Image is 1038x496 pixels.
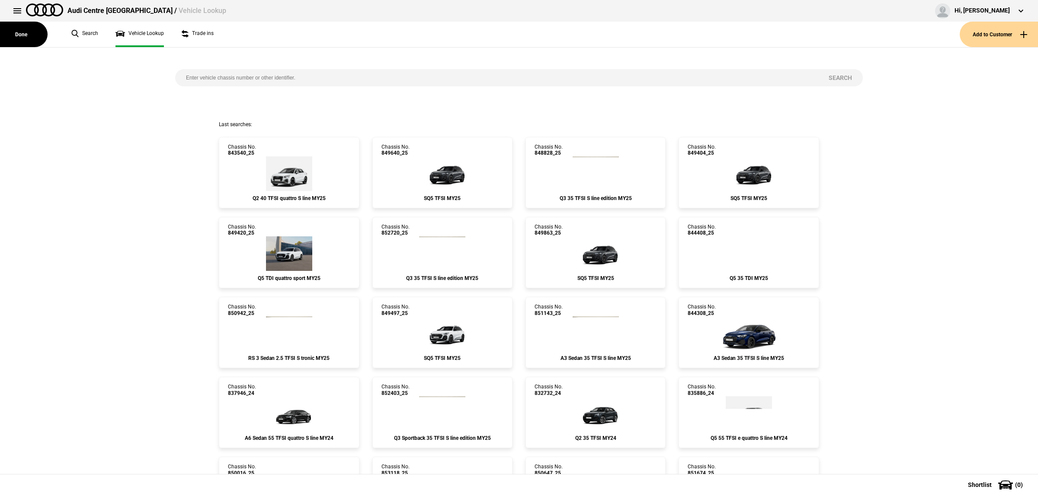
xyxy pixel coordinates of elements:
div: Q3 35 TFSI S line edition MY25 [381,275,503,281]
div: Chassis No. [381,384,410,396]
div: Chassis No. [688,464,716,476]
span: 843540_25 [228,150,256,156]
img: Audi_8YMCYG_25_EI_0E0E_WBX_3FB_3L5_WXC_WXC-1_PWL_PY5_PYY_U35_(Nadin:_3FB_3L5_C56_PWL_PY5_PYY_U35_... [573,316,619,351]
span: 837946_24 [228,390,256,396]
span: 850942_25 [228,310,256,316]
img: Audi_GUBS5Y_25S_GX_6Y6Y_PAH_5MK_WA2_6FJ_53A_PYH_PWO_(Nadin:_53A_5MK_6FJ_C56_PAH_PWO_PYH_WA2)_ext.png [416,156,468,191]
button: Search [818,69,863,86]
img: Audi_GUBS5Y_25S_GX_6Y6Y_PAH_WA2_6FJ_53A_PYH_PWO_5MK_(Nadin:_53A_5MK_6FJ_C56_PAH_PWO_PYH_WA2)_ext.png [570,236,622,271]
div: Chassis No. [228,384,256,396]
div: A3 Sedan 35 TFSI S line MY25 [535,355,657,361]
div: Chassis No. [381,304,410,316]
img: Audi_4A2C2Y_24_MZ_0E0E_MP_WA2_4ZD_(Nadin:_4ZD_5TG_6FJ_C75_F57_N2R_PXC_WA2_WQS_YJZ)_ext.png [263,396,315,431]
div: Chassis No. [228,304,256,316]
span: 849863_25 [535,230,563,236]
span: 850016_25 [228,470,256,476]
div: SQ5 TFSI MY25 [688,195,810,201]
div: Chassis No. [228,224,256,236]
div: Audi Centre [GEOGRAPHIC_DATA] / [67,6,226,16]
div: SQ5 TFSI MY25 [381,195,503,201]
img: Audi_GUBS5Y_25S_GX_6Y6Y_PAH_WA2_6FJ_PQ7_53A_PYH_PWO_5MK_(Nadin:_53A_5MK_6FJ_C56_PAH_PQ7_PWO_PYH_W... [723,156,775,191]
div: Hi, [PERSON_NAME] [955,6,1010,15]
span: 848828_25 [535,150,563,156]
button: Shortlist(0) [955,474,1038,496]
div: Q3 Sportback 35 TFSI S line edition MY25 [381,435,503,441]
span: Last searches: [219,121,252,127]
span: 849404_25 [688,150,716,156]
span: 844408_25 [688,230,716,236]
div: Q3 35 TFSI S line edition MY25 [535,195,657,201]
span: 853118_25 [381,470,410,476]
div: Chassis No. [228,464,256,476]
img: Audi_GAGCGY_25_YM_2Y2Y_3FB_6H0_(Nadin:_3FB_6H0_C48)_ext.png [266,156,312,191]
div: Chassis No. [688,384,716,396]
span: 835886_24 [688,390,716,396]
div: Chassis No. [688,224,716,236]
div: Chassis No. [535,144,563,156]
span: 851143_25 [535,310,563,316]
div: Chassis No. [535,384,563,396]
a: Trade ins [181,22,214,47]
div: Chassis No. [535,304,563,316]
span: ( 0 ) [1015,482,1023,488]
span: Shortlist [968,482,992,488]
a: Search [71,22,98,47]
span: 852403_25 [381,390,410,396]
div: Q5 35 TDI MY25 [688,275,810,281]
div: Chassis No. [535,464,563,476]
div: SQ5 TFSI MY25 [381,355,503,361]
img: Audi_8YMRWY_25_TG_Z9Z9_WA9_PEJ_64U_5J2_(Nadin:_5J2_64U_C48_PEJ_S7K_WA9)_ext.png [266,316,312,351]
img: Audi_F3BCCX_25LE_FZ_6Y6Y_3S2_6FJ_V72_WN8_(Nadin:_3S2_6FJ_C62_V72_WN8)_ext.png [573,156,619,191]
img: Audi_F3NCCX_25LE_FZ_0E0E_QQ2_3FB_V72_WN8_X8C_(Nadin:_3FB_C62_QQ2_V72_WN8)_ext.png [419,396,465,431]
div: Chassis No. [688,304,716,316]
input: Enter vehicle chassis number or other identifier. [175,69,818,86]
div: Q5 TDI quattro sport MY25 [228,275,350,281]
div: Chassis No. [688,144,716,156]
div: Chassis No. [535,224,563,236]
button: Add to Customer [960,22,1038,47]
span: 849420_25 [228,230,256,236]
img: Audi_8YMCYG_25_EI_2D2D_3FB_WXC-1_WXC_U35_(Nadin:_3FB_6FJ_C52_U35_WXC)_ext.png [718,316,780,351]
span: 832732_24 [535,390,563,396]
span: 844308_25 [688,310,716,316]
div: Chassis No. [381,224,410,236]
img: Audi_F3BCCX_25LE_FZ_2Y2Y_3FU_QQ2_6FJ_3S2_V72_WN8_(Nadin:_3FU_3S2_6FJ_C62_QQ2_V72_WN8)_ext.png [419,236,465,271]
div: RS 3 Sedan 2.5 TFSI S tronic MY25 [228,355,350,361]
div: A3 Sedan 35 TFSI S line MY25 [688,355,810,361]
div: Chassis No. [228,144,256,156]
span: Vehicle Lookup [179,6,226,15]
img: Audi_GUBS5Y_25S_GX_2Y2Y_PAH_2MB_WA2_6FJ_PQ7_PYH_PWO_53D_(Nadin:_2MB_53D_6FJ_C56_PAH_PQ7_PWO_PYH_W... [416,316,468,351]
div: Q2 35 TFSI MY24 [535,435,657,441]
img: Audi_GUBAUY_25S_GX_2Y2Y_WA9_PAH_WA7_5MB_6FJ_PQ7_WXC_PWL_PYH_F80_H65_(Nadin:_5MB_6FJ_C56_F80_H65_P... [266,236,312,271]
div: Chassis No. [381,464,410,476]
span: 849640_25 [381,150,410,156]
div: A6 Sedan 55 TFSI quattro S line MY24 [228,435,350,441]
div: Chassis No. [381,144,410,156]
a: Vehicle Lookup [115,22,164,47]
span: 851674_25 [688,470,716,476]
div: Q5 55 TFSI e quattro S line MY24 [688,435,810,441]
img: audi.png [26,3,63,16]
img: Audi_GAGBZG_24_YM_H1H1_MP_WA7C_(Nadin:_C42_C7M_PAI_PXC_WA7)_ext.png [570,396,622,431]
span: 849497_25 [381,310,410,316]
div: SQ5 TFSI MY25 [535,275,657,281]
span: 850647_25 [535,470,563,476]
span: 852720_25 [381,230,410,236]
div: Q2 40 TFSI quattro S line MY25 [228,195,350,201]
img: Audi_FYGC1Y_24_YM_6Y6Y_4ZD_WBX_45I_1BK_PXC_6FJ_3S2_(Nadin:_1BK_3S2_45I_4ZD_6FJ_C50_PXC_WBX)_ext.png [726,396,772,431]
